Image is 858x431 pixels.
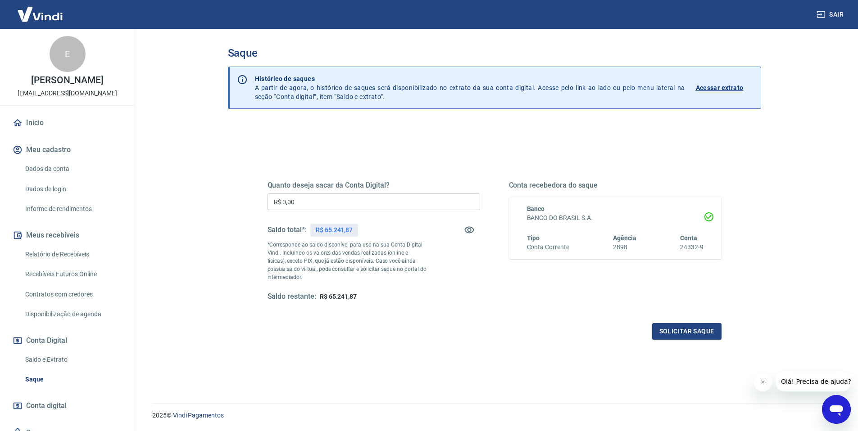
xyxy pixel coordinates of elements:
span: Banco [527,205,545,212]
a: Dados da conta [22,160,124,178]
h5: Saldo total*: [268,225,307,234]
button: Conta Digital [11,331,124,350]
a: Saldo e Extrato [22,350,124,369]
h5: Saldo restante: [268,292,316,301]
button: Meu cadastro [11,140,124,160]
a: Conta digital [11,396,124,416]
a: Acessar extrato [696,74,754,101]
a: Relatório de Recebíveis [22,245,124,264]
iframe: Close message [754,373,772,391]
img: Vindi [11,0,69,28]
span: R$ 65.241,87 [320,293,357,300]
span: Agência [613,234,636,242]
a: Dados de login [22,180,124,198]
a: Início [11,113,124,133]
span: Tipo [527,234,540,242]
p: Histórico de saques [255,74,685,83]
p: Acessar extrato [696,83,744,92]
span: Olá! Precisa de ajuda? [5,6,76,13]
div: E [50,36,86,72]
a: Recebíveis Futuros Online [22,265,124,283]
p: A partir de agora, o histórico de saques será disponibilizado no extrato da sua conta digital. Ac... [255,74,685,101]
p: [PERSON_NAME] [31,76,103,85]
a: Contratos com credores [22,285,124,304]
span: Conta [680,234,697,242]
a: Saque [22,370,124,389]
button: Solicitar saque [652,323,722,340]
h6: 2898 [613,242,636,252]
button: Meus recebíveis [11,225,124,245]
iframe: Message from company [776,372,851,391]
p: [EMAIL_ADDRESS][DOMAIN_NAME] [18,89,117,98]
h5: Conta recebedora do saque [509,181,722,190]
h3: Saque [228,47,761,59]
h6: Conta Corrente [527,242,569,252]
iframe: Button to launch messaging window [822,395,851,424]
a: Informe de rendimentos [22,200,124,218]
p: *Corresponde ao saldo disponível para uso na sua Conta Digital Vindi. Incluindo os valores das ve... [268,241,427,281]
span: Conta digital [26,400,67,412]
p: 2025 © [152,411,836,420]
a: Vindi Pagamentos [173,412,224,419]
h6: BANCO DO BRASIL S.A. [527,213,704,223]
a: Disponibilização de agenda [22,305,124,323]
h5: Quanto deseja sacar da Conta Digital? [268,181,480,190]
h6: 24332-9 [680,242,704,252]
button: Sair [815,6,847,23]
p: R$ 65.241,87 [316,225,353,235]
